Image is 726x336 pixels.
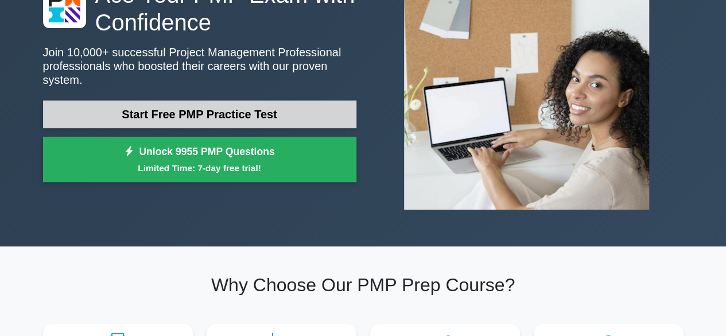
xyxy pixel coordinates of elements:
small: Limited Time: 7-day free trial! [57,161,342,175]
a: Start Free PMP Practice Test [43,101,356,128]
a: Unlock 9955 PMP QuestionsLimited Time: 7-day free trial! [43,137,356,183]
p: Join 10,000+ successful Project Management Professional professionals who boosted their careers w... [43,45,356,87]
h2: Why Choose Our PMP Prep Course? [43,274,684,296]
